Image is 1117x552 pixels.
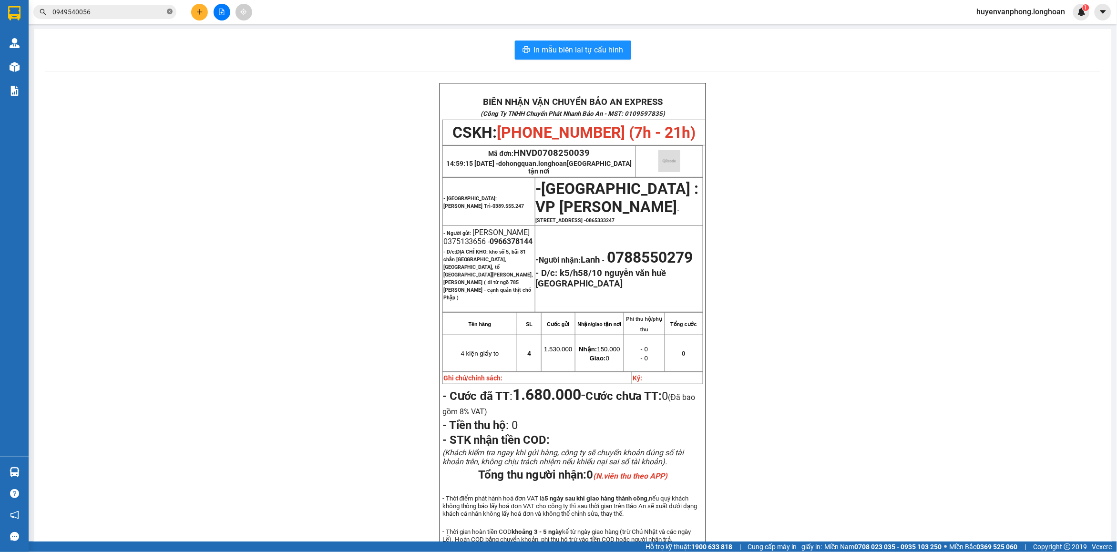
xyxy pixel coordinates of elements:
span: [PHONE_NUMBER] (7h - 21h) [497,123,696,142]
strong: - D/c: [443,249,533,301]
span: huyenvanphong.longhoan [969,6,1073,18]
span: caret-down [1099,8,1107,16]
strong: 0708 023 035 - 0935 103 250 [855,543,942,551]
span: 4 kiện giấy to [461,350,499,357]
strong: Nhận: [579,346,597,353]
img: solution-icon [10,86,20,96]
button: printerIn mẫu biên lai tự cấu hình [515,41,631,60]
span: 150.000 [579,346,620,353]
strong: Ký: [633,374,642,382]
span: [STREET_ADDRESS] - [536,217,615,224]
span: Mã đơn: [489,150,590,157]
span: dohongquan.longhoan [498,160,632,175]
strong: BIÊN NHẬN VẬN CHUYỂN BẢO AN EXPRESS [483,97,663,107]
strong: 0369 525 060 [977,543,1018,551]
input: Tìm tên, số ĐT hoặc mã đơn [52,7,165,17]
span: message [10,532,19,541]
sup: 1 [1083,4,1089,11]
span: 0 [590,355,609,362]
span: question-circle [10,489,19,498]
span: - Thời gian hoàn tiền COD kể từ ngày giao hàng (trừ Chủ Nhật và các ngày Lễ). Hoàn COD bằng chuyể... [442,528,691,543]
span: - STK nhận tiền COD: [442,433,550,447]
span: 4 [528,350,531,357]
img: logo-vxr [8,6,20,20]
strong: - Cước đã TT [442,389,510,403]
span: [GEOGRAPHIC_DATA] : VP [PERSON_NAME] [536,180,699,216]
span: (Khách kiểm tra ngay khi gửi hàng, công ty sẽ chuyển khoản đúng số tài khoản trên, không chịu trá... [442,448,684,466]
img: icon-new-feature [1077,8,1086,16]
span: Lanh [581,255,600,265]
span: Miền Bắc [950,542,1018,552]
span: 0 [509,419,518,432]
span: close-circle [167,8,173,17]
span: 1.530.000 [544,346,572,353]
strong: - Tiền thu hộ [442,419,506,432]
span: 0 [682,350,686,357]
img: warehouse-icon [10,467,20,477]
span: aim [240,9,247,15]
strong: Cước chưa TT: [585,389,662,403]
span: | [1025,542,1026,552]
span: notification [10,511,19,520]
span: Miền Nam [825,542,942,552]
strong: Giao: [590,355,606,362]
span: - [536,188,699,224]
span: ⚪️ [944,545,947,549]
strong: Phí thu hộ/phụ thu [626,316,663,332]
span: - 0 [641,355,648,362]
span: ĐỊA CHỈ KHO: kho số 5, bãi 81 chân [GEOGRAPHIC_DATA], [GEOGRAPHIC_DATA], tổ [GEOGRAPHIC_DATA][PER... [443,249,533,301]
img: warehouse-icon [10,38,20,48]
span: HNVD0708250039 [513,148,590,158]
strong: (Công Ty TNHH Chuyển Phát Nhanh Bảo An - MST: 0109597835) [481,110,665,117]
button: caret-down [1095,4,1111,20]
button: file-add [214,4,230,20]
span: Người nhận: [539,256,600,265]
strong: Cước gửi [547,321,569,327]
span: CSKH: [452,123,696,142]
span: copyright [1064,543,1071,550]
span: 0788550279 [607,248,693,266]
strong: khoảng 3 - 5 ngày [512,528,563,535]
span: 0 [586,468,667,481]
span: 14:59:15 [DATE] - [446,160,632,175]
span: : [442,419,518,432]
span: [PERSON_NAME] 0375133656 - [443,228,533,246]
strong: - [536,255,600,265]
span: Cung cấp máy in - giấy in: [748,542,822,552]
span: - [GEOGRAPHIC_DATA]: [PERSON_NAME] Trì- [443,195,524,209]
span: plus [196,9,203,15]
span: file-add [218,9,225,15]
strong: Nhận/giao tận nơi [578,321,622,327]
button: aim [236,4,252,20]
span: 1 [1084,4,1087,11]
img: warehouse-icon [10,62,20,72]
strong: - D/c: [536,268,558,278]
strong: SL [526,321,533,327]
span: close-circle [167,9,173,14]
span: : [442,389,586,403]
em: (N.viên thu theo APP) [593,471,667,480]
strong: 1900 633 818 [691,543,732,551]
span: - [512,386,585,404]
span: In mẫu biên lai tự cấu hình [534,44,624,56]
span: - Thời điểm phát hành hoá đơn VAT là nếu quý khách không thông báo lấy hoá đơn VAT cho công ty th... [442,495,697,517]
strong: - Người gửi: [443,230,471,236]
button: plus [191,4,208,20]
span: - [536,180,542,198]
span: 0865333247 [586,217,615,224]
strong: Ghi chú/chính sách: [443,374,503,382]
strong: k5/h58/10 nguyễn văn huề [GEOGRAPHIC_DATA] [536,268,666,289]
strong: 5 ngày sau khi giao hàng thành công, [545,495,649,502]
span: [GEOGRAPHIC_DATA] tận nơi [528,160,632,175]
span: Hỗ trợ kỹ thuật: [646,542,732,552]
span: | [739,542,741,552]
strong: Tên hàng [469,321,491,327]
img: qr-code [658,150,680,172]
span: - 0 [641,346,648,353]
strong: Tổng cước [671,321,697,327]
strong: 1.680.000 [512,386,581,404]
span: Tổng thu người nhận: [478,468,667,481]
span: - [600,256,607,265]
span: 0389.555.247 [493,203,524,209]
span: 0966378144 [490,237,533,246]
